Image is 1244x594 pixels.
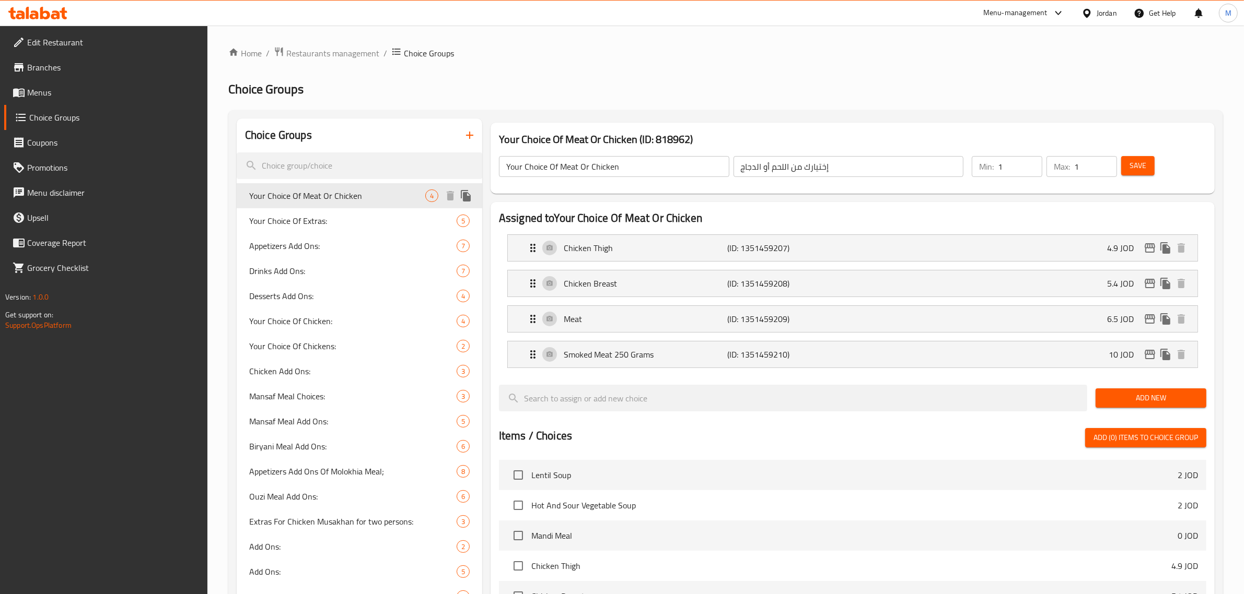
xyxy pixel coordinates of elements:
[1171,560,1198,572] p: 4.9 JOD
[457,465,470,478] div: Choices
[499,301,1206,337] li: Expand
[228,47,262,60] a: Home
[1142,311,1158,327] button: edit
[457,490,470,503] div: Choices
[1178,529,1198,542] p: 0 JOD
[249,465,457,478] span: Appetizers Add Ons Of Molokhia Meal;
[1104,391,1198,405] span: Add New
[1158,347,1173,362] button: duplicate
[1054,160,1070,173] p: Max:
[1158,311,1173,327] button: duplicate
[237,459,482,484] div: Appetizers Add Ons Of Molokhia Meal;8
[508,306,1198,332] div: Expand
[4,80,208,105] a: Menus
[1173,311,1189,327] button: delete
[1097,7,1117,19] div: Jordan
[29,111,200,124] span: Choice Groups
[425,189,438,202] div: Choices
[237,233,482,258] div: Appetizers Add Ons:7
[457,517,469,527] span: 3
[1096,388,1206,408] button: Add New
[249,440,457,453] span: Biryani Meal Add Ons:
[5,308,53,322] span: Get support on:
[1158,240,1173,256] button: duplicate
[249,490,457,503] span: Ouzi Meal Add Ons:
[1173,347,1189,362] button: delete
[457,240,470,252] div: Choices
[249,540,457,553] span: Add Ons:
[728,313,837,325] p: (ID: 1351459209)
[564,277,728,290] p: Chicken Breast
[457,215,470,227] div: Choices
[1173,240,1189,256] button: delete
[1107,242,1142,254] p: 4.9 JOD
[249,390,457,402] span: Mansaf Meal Choices:
[1178,469,1198,481] p: 2 JOD
[4,205,208,230] a: Upsell
[457,291,469,301] span: 4
[457,316,469,326] span: 4
[499,230,1206,266] li: Expand
[27,236,200,249] span: Coverage Report
[457,567,469,577] span: 5
[249,315,457,327] span: Your Choice Of Chicken:
[457,467,469,477] span: 8
[237,484,482,509] div: Ouzi Meal Add Ons:6
[1142,276,1158,291] button: edit
[4,55,208,80] a: Branches
[27,186,200,199] span: Menu disclaimer
[531,560,1171,572] span: Chicken Thigh
[507,555,529,577] span: Select choice
[457,365,470,377] div: Choices
[499,131,1206,148] h3: Your Choice Of Meat Or Chicken (ID: 818962)
[237,509,482,534] div: Extras For Chicken Musakhan for two persons:3
[457,391,469,401] span: 3
[249,240,457,252] span: Appetizers Add Ons:
[1107,313,1142,325] p: 6.5 JOD
[27,86,200,99] span: Menus
[245,127,312,143] h2: Choice Groups
[1142,347,1158,362] button: edit
[457,341,469,351] span: 2
[507,464,529,486] span: Select choice
[237,359,482,384] div: Chicken Add Ons:3
[27,262,200,274] span: Grocery Checklist
[499,337,1206,372] li: Expand
[1142,240,1158,256] button: edit
[27,61,200,74] span: Branches
[274,46,379,60] a: Restaurants management
[1178,499,1198,512] p: 2 JOD
[457,440,470,453] div: Choices
[531,469,1178,481] span: Lentil Soup
[499,266,1206,301] li: Expand
[249,290,457,302] span: Desserts Add Ons:
[1130,159,1146,172] span: Save
[5,290,31,304] span: Version:
[507,494,529,516] span: Select choice
[983,7,1048,19] div: Menu-management
[249,265,457,277] span: Drinks Add Ons:
[237,183,482,208] div: Your Choice Of Meat Or Chicken4deleteduplicate
[457,266,469,276] span: 7
[4,30,208,55] a: Edit Restaurant
[404,47,454,60] span: Choice Groups
[457,241,469,251] span: 7
[1225,7,1231,19] span: M
[237,258,482,283] div: Drinks Add Ons:7
[228,77,304,101] span: Choice Groups
[564,313,728,325] p: Meat
[457,216,469,226] span: 5
[457,290,470,302] div: Choices
[507,525,529,547] span: Select choice
[458,188,474,204] button: duplicate
[457,417,469,426] span: 5
[1109,348,1142,361] p: 10 JOD
[249,365,457,377] span: Chicken Add Ons:
[457,366,469,376] span: 3
[4,105,208,130] a: Choice Groups
[457,265,470,277] div: Choices
[564,242,728,254] p: Chicken Thigh
[728,242,837,254] p: (ID: 1351459207)
[1173,276,1189,291] button: delete
[728,277,837,290] p: (ID: 1351459208)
